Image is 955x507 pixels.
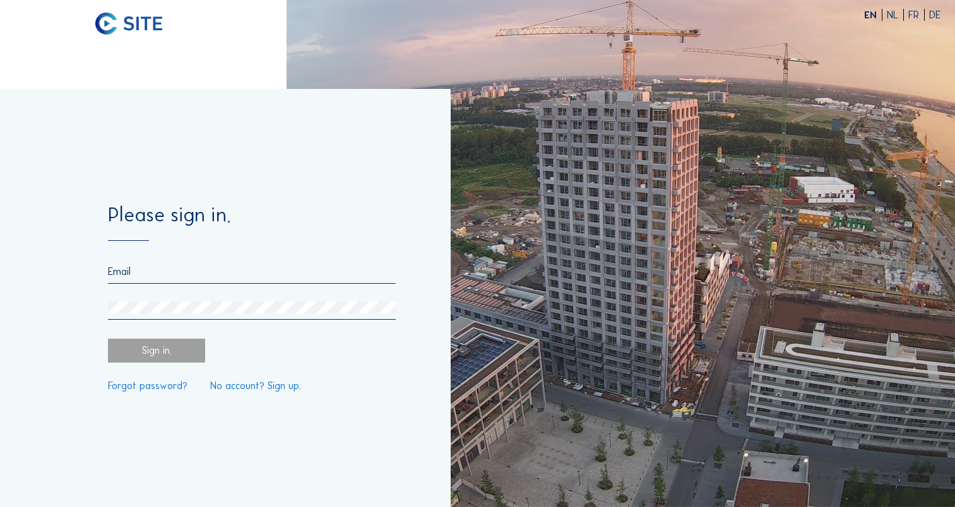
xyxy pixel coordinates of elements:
[108,265,396,277] input: Email
[108,381,187,391] a: Forgot password?
[210,381,301,391] a: No account? Sign up.
[108,205,396,241] div: Please sign in.
[95,13,162,35] img: C-SITE logo
[887,10,904,20] div: NL
[108,339,205,363] div: Sign in.
[908,10,925,20] div: FR
[864,10,882,20] div: EN
[929,10,940,20] div: DE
